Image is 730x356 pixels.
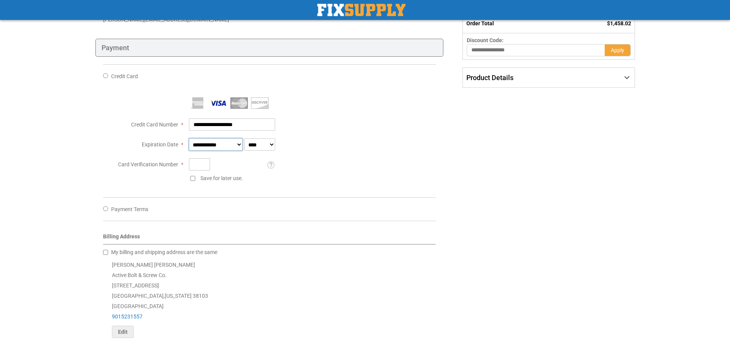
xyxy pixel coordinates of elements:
img: MasterCard [230,97,248,109]
img: Discover [251,97,269,109]
span: Expiration Date [142,141,178,148]
span: [PERSON_NAME][EMAIL_ADDRESS][DOMAIN_NAME] [103,16,229,23]
img: Fix Industrial Supply [317,4,405,16]
button: Edit [112,326,134,338]
span: Apply [611,47,624,53]
span: [US_STATE] [165,293,192,299]
span: Credit Card [111,73,138,79]
div: Payment [95,39,444,57]
a: 9015231557 [112,313,143,320]
img: American Express [189,97,207,109]
span: Product Details [466,74,513,82]
span: $1,458.02 [607,20,631,26]
img: Visa [210,97,227,109]
span: My billing and shipping address are the same [111,249,217,255]
strong: Order Total [466,20,494,26]
span: Save for later use. [200,175,243,181]
button: Apply [605,44,631,56]
span: Payment Terms [111,206,148,212]
span: Edit [118,329,128,335]
span: Credit Card Number [131,121,178,128]
a: store logo [317,4,405,16]
span: Card Verification Number [118,161,178,167]
div: [PERSON_NAME] [PERSON_NAME] Active Bolt & Screw Co. [STREET_ADDRESS] [GEOGRAPHIC_DATA] , 38103 [G... [103,260,436,338]
span: Discount Code: [467,37,504,43]
div: Billing Address [103,233,436,244]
